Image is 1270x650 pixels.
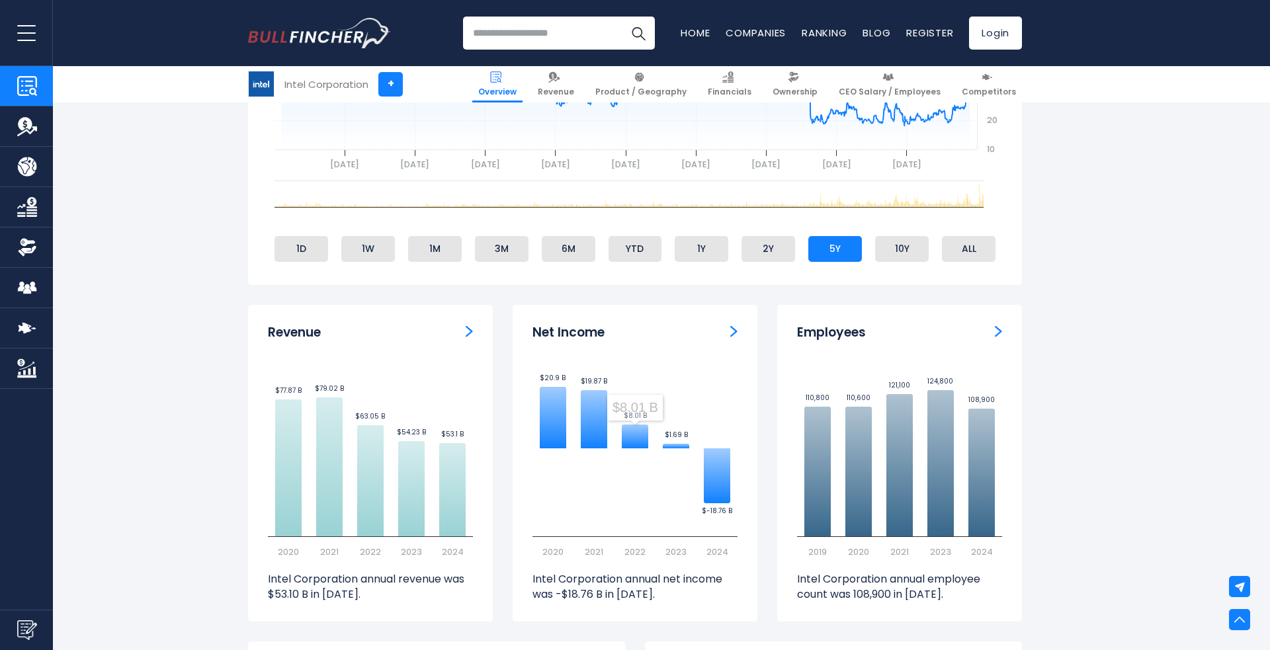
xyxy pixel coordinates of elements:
[248,18,391,48] img: Bullfincher logo
[797,572,1002,602] p: Intel Corporation annual employee count was 108,900 in [DATE].
[822,159,851,170] text: [DATE]
[341,236,395,261] li: 1W
[741,236,795,261] li: 2Y
[532,66,580,102] a: Revenue
[665,430,688,440] text: $1.69 B
[839,87,941,97] span: CEO Salary / Employees
[532,325,605,341] h3: Net Income
[330,159,359,170] text: [DATE]
[702,506,732,516] text: $-18.76 B
[538,87,574,97] span: Revenue
[400,159,429,170] text: [DATE]
[360,546,381,558] text: 2022
[797,325,866,341] h3: Employees
[751,159,781,170] text: [DATE]
[802,26,847,40] a: Ranking
[987,114,997,126] text: 20
[863,26,890,40] a: Blog
[962,87,1016,97] span: Competitors
[956,66,1022,102] a: Competitors
[987,143,995,155] text: 10
[17,237,37,257] img: Ownership
[442,546,464,558] text: 2024
[806,393,829,403] text: 110,800
[681,159,710,170] text: [DATE]
[585,546,603,558] text: 2021
[708,87,751,97] span: Financials
[320,546,339,558] text: 2021
[268,572,473,602] p: Intel Corporation annual revenue was $53.10 B in [DATE].
[995,325,1002,339] a: Employees
[808,236,862,261] li: 5Y
[706,546,728,558] text: 2024
[611,159,640,170] text: [DATE]
[968,395,995,405] text: 108,900
[622,17,655,50] button: Search
[278,546,299,558] text: 2020
[441,429,464,439] text: $53.1 B
[930,546,951,558] text: 2023
[472,66,523,102] a: Overview
[471,159,500,170] text: [DATE]
[730,325,738,339] a: Net income
[408,236,462,261] li: 1M
[475,236,529,261] li: 3M
[971,546,993,558] text: 2024
[624,546,646,558] text: 2022
[542,546,564,558] text: 2020
[581,376,607,386] text: $19.87 B
[355,411,385,421] text: $63.05 B
[726,26,786,40] a: Companies
[275,236,328,261] li: 1D
[397,427,426,437] text: $54.23 B
[892,159,921,170] text: [DATE]
[942,236,995,261] li: ALL
[540,373,566,383] text: $20.9 B
[833,66,947,102] a: CEO Salary / Employees
[315,384,344,393] text: $79.02 B
[532,572,738,602] p: Intel Corporation annual net income was -$18.76 B in [DATE].
[890,546,909,558] text: 2021
[847,393,870,403] text: 110,600
[595,87,687,97] span: Product / Geography
[889,380,910,390] text: 121,100
[248,18,390,48] a: Go to homepage
[589,66,693,102] a: Product / Geography
[624,411,647,421] text: $8.01 B
[767,66,824,102] a: Ownership
[378,72,403,97] a: +
[466,325,473,339] a: Revenue
[268,325,321,341] h3: Revenue
[848,546,869,558] text: 2020
[808,546,827,558] text: 2019
[275,386,302,395] text: $77.87 B
[875,236,929,261] li: 10Y
[927,376,953,386] text: 124,800
[969,17,1022,50] a: Login
[542,236,595,261] li: 6M
[773,87,818,97] span: Ownership
[478,87,517,97] span: Overview
[681,26,710,40] a: Home
[675,236,728,261] li: 1Y
[609,236,662,261] li: YTD
[284,77,368,92] div: Intel Corporation
[665,546,687,558] text: 2023
[401,546,422,558] text: 2023
[906,26,953,40] a: Register
[702,66,757,102] a: Financials
[541,159,570,170] text: [DATE]
[249,71,274,97] img: INTC logo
